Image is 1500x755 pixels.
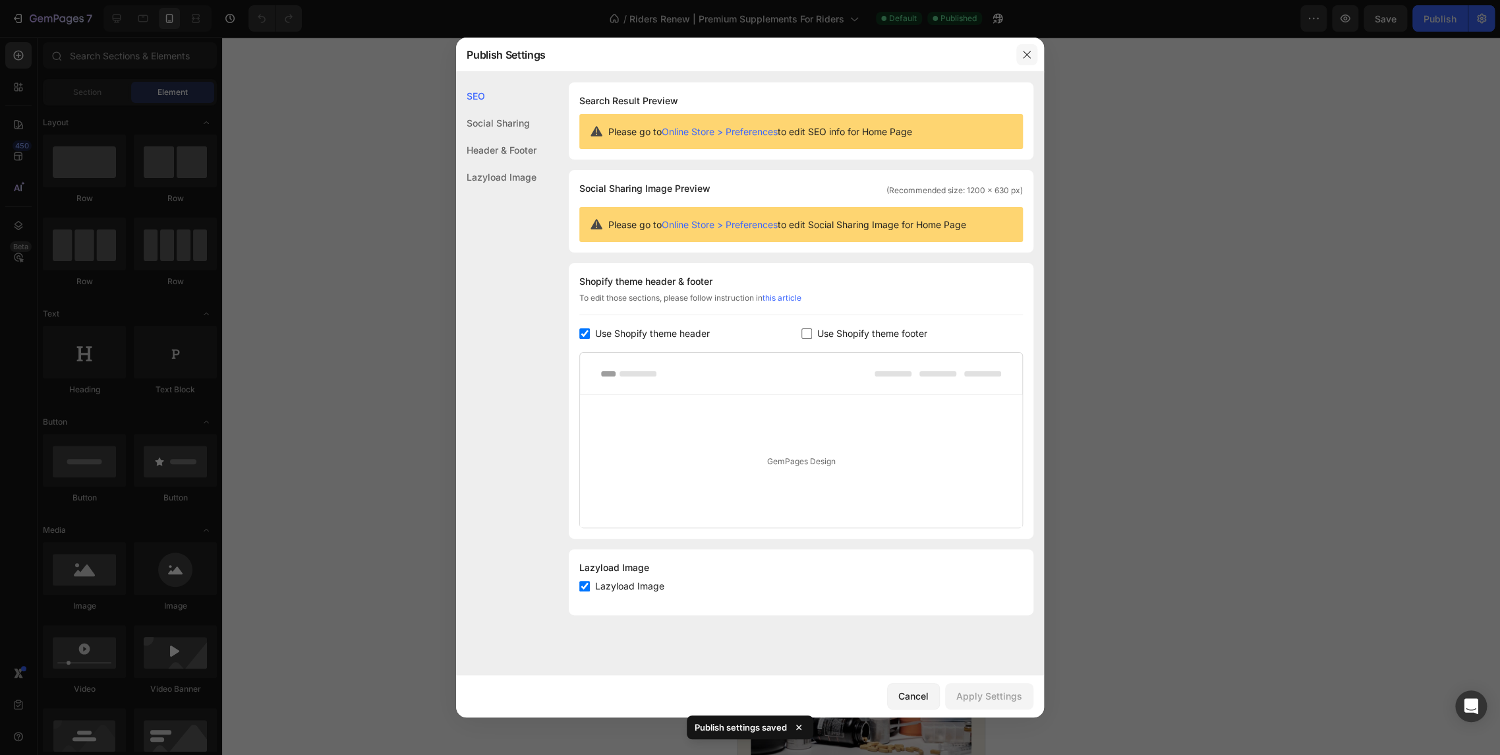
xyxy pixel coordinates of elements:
span: iPhone 13 Mini ( 375 px) [66,7,155,20]
span: Please go to to edit SEO info for Home Page [608,125,912,138]
button: Apply Settings [945,683,1033,710]
h2: Why Other Hydration Drinks Fail Riders [13,520,234,571]
div: SEO [456,82,536,109]
div: To edit those sections, please follow instruction in [579,292,1023,315]
a: Online Store > Preferences [662,126,778,137]
p: Hydrate Your Best Ride [40,245,207,262]
div: Social Sharing [456,109,536,136]
h1: Search Result Preview [579,93,1023,109]
div: Shopify theme header & footer [579,274,1023,289]
div: Open Intercom Messenger [1455,690,1487,722]
span: Social Sharing Image Preview [579,181,710,196]
a: Hydrate Your Best Ride [13,237,234,270]
span: Please go to to edit Social Sharing Image for Home Page [608,218,966,231]
p: 100% Satisfaction Guarantee [69,282,200,298]
span: Use Shopify theme footer [817,326,927,342]
span: Use Shopify theme header [595,326,710,342]
img: Equestrian Supplements [13,584,234,741]
span: (Recommended size: 1200 x 630 px) [886,185,1023,196]
div: Lazyload Image [579,560,1023,576]
a: this article [763,293,801,303]
p: Publish settings saved [695,721,787,734]
div: Apply Settings [956,689,1022,703]
span: Lazyload Image [595,578,664,594]
p: Thousands Trust This Mix [113,42,212,53]
button: Cancel [887,683,940,710]
div: Cancel [898,689,929,703]
h1: Stop mid-ride fade with the only hydration mix made for riders. [13,59,234,156]
div: Header & Footer [456,136,536,164]
div: GemPages Design [580,395,1022,528]
p: Formulated with proven electrolytes and B-vitamins to reduce cramps, speed recovery, and keep rid... [14,164,233,222]
div: Publish Settings [456,38,1010,72]
a: Online Store > Preferences [662,219,778,230]
div: Lazyload Image [456,164,536,191]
